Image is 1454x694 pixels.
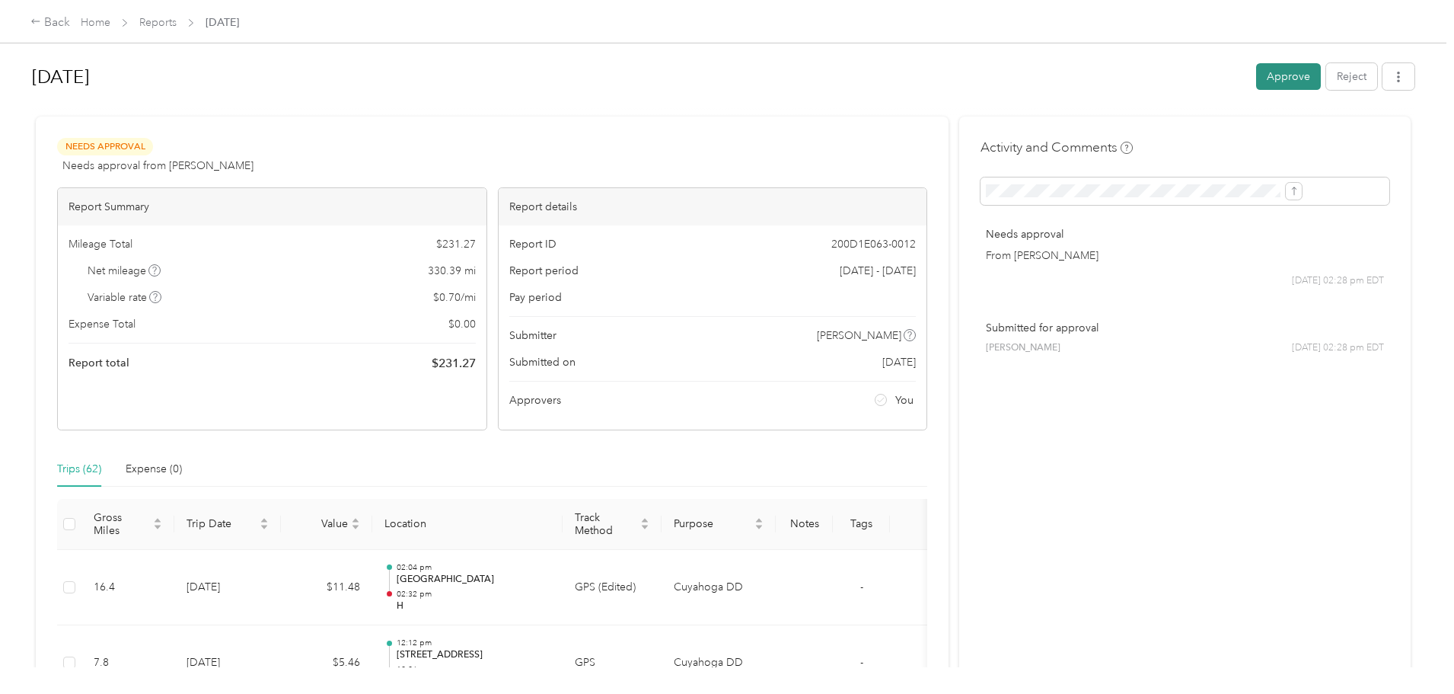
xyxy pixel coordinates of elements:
[153,516,162,525] span: caret-up
[62,158,253,174] span: Needs approval from [PERSON_NAME]
[260,516,269,525] span: caret-up
[69,316,136,332] span: Expense Total
[509,328,556,344] span: Submitter
[174,499,281,550] th: Trip Date
[69,355,129,371] span: Report total
[499,188,927,225] div: Report details
[397,589,550,600] p: 02:32 pm
[509,236,556,252] span: Report ID
[509,289,562,305] span: Pay period
[754,523,764,532] span: caret-down
[563,550,662,626] td: GPS (Edited)
[281,499,372,550] th: Value
[509,354,576,370] span: Submitted on
[57,138,153,155] span: Needs Approval
[81,499,174,550] th: Gross Miles
[860,656,863,669] span: -
[58,188,486,225] div: Report Summary
[30,14,70,32] div: Back
[833,499,890,550] th: Tags
[436,236,476,252] span: $ 231.27
[397,562,550,573] p: 02:04 pm
[980,138,1133,157] h4: Activity and Comments
[69,236,132,252] span: Mileage Total
[397,638,550,648] p: 12:12 pm
[1292,341,1384,355] span: [DATE] 02:28 pm EDT
[281,550,372,626] td: $11.48
[817,328,901,344] span: [PERSON_NAME]
[674,517,751,530] span: Purpose
[94,511,150,537] span: Gross Miles
[351,516,360,525] span: caret-up
[187,517,257,530] span: Trip Date
[174,550,281,626] td: [DATE]
[432,354,476,373] span: $ 231.27
[428,263,476,279] span: 330.39 mi
[153,523,162,532] span: caret-down
[509,392,561,408] span: Approvers
[882,354,916,370] span: [DATE]
[81,550,174,626] td: 16.4
[986,341,1060,355] span: [PERSON_NAME]
[640,523,649,532] span: caret-down
[1256,63,1321,90] button: Approve
[126,461,182,478] div: Expense (0)
[776,499,833,550] th: Notes
[139,16,177,29] a: Reports
[293,517,348,530] span: Value
[448,316,476,332] span: $ 0.00
[662,550,776,626] td: Cuyahoga DD
[88,289,162,305] span: Variable rate
[32,59,1245,95] h1: Aug 2025
[986,248,1384,264] p: From [PERSON_NAME]
[640,516,649,525] span: caret-up
[563,499,662,550] th: Track Method
[206,14,239,30] span: [DATE]
[260,523,269,532] span: caret-down
[509,263,579,279] span: Report period
[397,648,550,662] p: [STREET_ADDRESS]
[397,573,550,587] p: [GEOGRAPHIC_DATA]
[831,236,916,252] span: 200D1E063-0012
[81,16,110,29] a: Home
[351,523,360,532] span: caret-down
[372,499,563,550] th: Location
[397,600,550,613] p: H
[1369,609,1454,694] iframe: Everlance-gr Chat Button Frame
[986,226,1384,242] p: Needs approval
[754,516,764,525] span: caret-up
[860,580,863,593] span: -
[57,461,101,478] div: Trips (62)
[1292,274,1384,288] span: [DATE] 02:28 pm EDT
[895,392,914,408] span: You
[1326,63,1377,90] button: Reject
[986,320,1384,336] p: Submitted for approval
[397,664,550,675] p: 12:26 pm
[433,289,476,305] span: $ 0.70 / mi
[575,511,637,537] span: Track Method
[840,263,916,279] span: [DATE] - [DATE]
[88,263,161,279] span: Net mileage
[662,499,776,550] th: Purpose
